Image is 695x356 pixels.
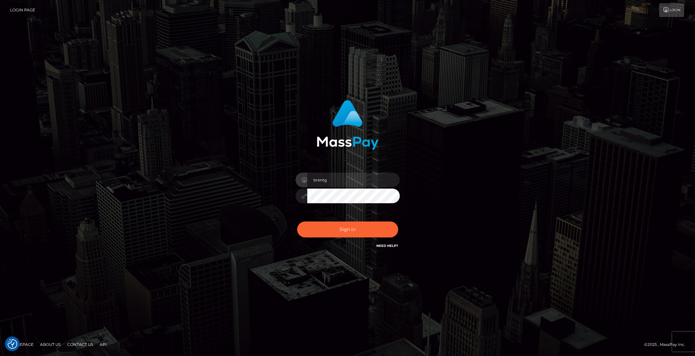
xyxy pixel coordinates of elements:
[297,221,398,237] button: Sign in
[97,339,109,349] a: API
[307,173,400,187] input: Username...
[10,3,35,17] a: Login Page
[7,339,36,349] a: Homepage
[7,339,17,349] button: Consent Preferences
[7,339,17,349] img: Revisit consent button
[37,339,63,349] a: About Us
[376,244,398,248] a: Need Help?
[644,341,690,348] div: © 2025 , MassPay Inc.
[659,3,684,17] a: Login
[65,339,96,349] a: Contact Us
[317,100,379,150] img: MassPay Login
